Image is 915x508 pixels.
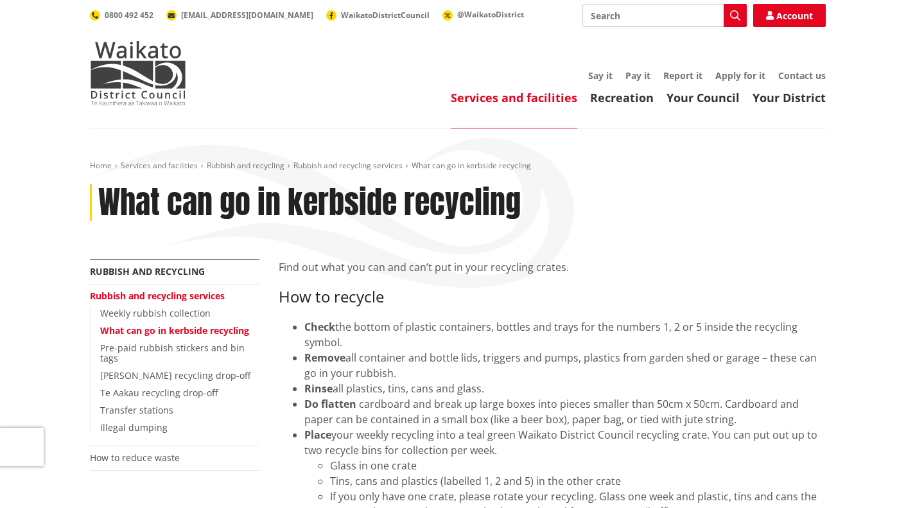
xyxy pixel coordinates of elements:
[304,381,826,396] div: all plastics, tins, cans and glass.
[753,90,826,105] a: Your District
[715,69,765,82] a: Apply for it
[330,458,826,473] li: Glass in one crate
[590,90,654,105] a: Recreation
[90,10,153,21] a: 0800 492 452
[90,41,186,105] img: Waikato District Council - Te Kaunihera aa Takiwaa o Waikato
[181,10,313,21] span: [EMAIL_ADDRESS][DOMAIN_NAME]
[457,9,524,20] span: @WaikatoDistrict
[98,184,521,222] h1: What can go in kerbside recycling
[100,387,218,399] a: Te Aakau recycling drop-off
[588,69,613,82] a: Say it
[304,397,799,426] span: cardboard and break up large boxes into pieces smaller than 50cm x 50cm. Cardboard and paper can ...
[279,259,826,275] p: Find out what you can and can’t put in your recycling crates.
[451,90,577,105] a: Services and facilities
[304,320,335,334] strong: Check
[100,369,250,381] a: [PERSON_NAME] recycling drop-off
[304,319,826,350] div: the bottom of plastic containers, bottles and trays for the numbers 1, 2 or 5 inside the recyclin...
[90,265,205,277] a: Rubbish and recycling
[100,324,249,337] a: What can go in kerbside recycling
[293,160,403,171] a: Rubbish and recycling services
[100,404,173,416] a: Transfer stations
[326,10,430,21] a: WaikatoDistrictCouncil
[304,381,333,396] strong: Rinse
[304,351,345,365] strong: Remove
[100,307,211,319] a: Weekly rubbish collection
[667,90,740,105] a: Your Council
[100,342,245,365] a: Pre-paid rubbish stickers and bin tags
[778,69,826,82] a: Contact us
[90,160,112,171] a: Home
[582,4,747,27] input: Search input
[207,160,284,171] a: Rubbish and recycling
[753,4,826,27] a: Account
[330,473,826,489] li: Tins, cans and plastics (labelled 1, 2 and 5) in the other crate
[166,10,313,21] a: [EMAIL_ADDRESS][DOMAIN_NAME]
[100,421,168,434] a: Illegal dumping
[105,10,153,21] span: 0800 492 452
[341,10,430,21] span: WaikatoDistrictCouncil
[90,451,180,464] a: How to reduce waste
[442,9,524,20] a: @WaikatoDistrict
[304,397,356,411] strong: Do flatten
[121,160,198,171] a: Services and facilities
[412,160,531,171] span: What can go in kerbside recycling
[625,69,650,82] a: Pay it
[279,288,826,306] h3: How to recycle
[90,161,826,171] nav: breadcrumb
[663,69,702,82] a: Report it
[304,350,826,381] div: all container and bottle lids, triggers and pumps, plastics from garden shed or garage – these ca...
[304,428,331,442] strong: Place
[90,290,225,302] a: Rubbish and recycling services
